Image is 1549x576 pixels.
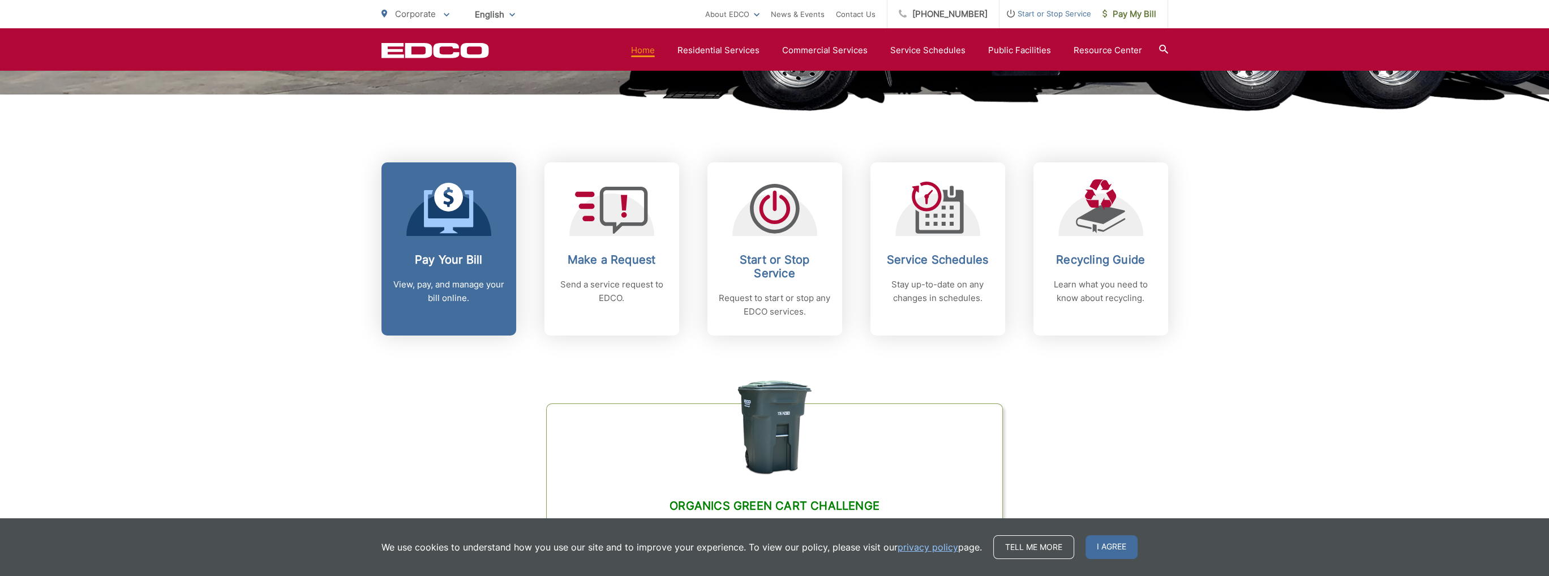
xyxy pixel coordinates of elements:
[898,540,958,554] a: privacy policy
[719,291,831,319] p: Request to start or stop any EDCO services.
[544,162,679,336] a: Make a Request Send a service request to EDCO.
[771,7,825,21] a: News & Events
[395,8,436,19] span: Corporate
[705,7,760,21] a: About EDCO
[575,499,973,513] h2: Organics Green Cart Challenge
[466,5,524,24] span: English
[782,44,868,57] a: Commercial Services
[556,253,668,266] h2: Make a Request
[1045,278,1157,305] p: Learn what you need to know about recycling.
[631,44,655,57] a: Home
[719,253,831,280] h2: Start or Stop Service
[882,253,994,266] h2: Service Schedules
[556,278,668,305] p: Send a service request to EDCO.
[988,44,1051,57] a: Public Facilities
[870,162,1005,336] a: Service Schedules Stay up-to-date on any changes in schedules.
[381,42,489,58] a: EDCD logo. Return to the homepage.
[381,162,516,336] a: Pay Your Bill View, pay, and manage your bill online.
[1102,7,1156,21] span: Pay My Bill
[890,44,966,57] a: Service Schedules
[993,535,1074,559] a: Tell me more
[381,540,982,554] p: We use cookies to understand how you use our site and to improve your experience. To view our pol...
[1045,253,1157,266] h2: Recycling Guide
[836,7,876,21] a: Contact Us
[1074,44,1142,57] a: Resource Center
[393,253,505,266] h2: Pay Your Bill
[1085,535,1138,559] span: I agree
[882,278,994,305] p: Stay up-to-date on any changes in schedules.
[393,278,505,305] p: View, pay, and manage your bill online.
[677,44,760,57] a: Residential Services
[1033,162,1168,336] a: Recycling Guide Learn what you need to know about recycling.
